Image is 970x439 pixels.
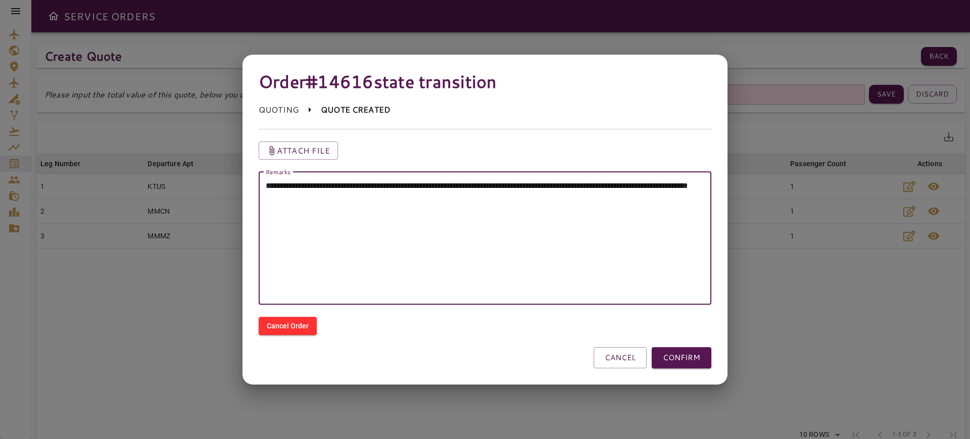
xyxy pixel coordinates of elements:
p: QUOTING [259,104,299,116]
button: Attach file [259,141,338,160]
button: CONFIRM [652,347,711,368]
h4: Order #14616 state transition [259,71,711,92]
button: CANCEL [594,347,647,368]
label: Remarks [266,167,290,176]
p: Attach file [277,144,330,157]
p: QUOTE CREATED [321,104,391,116]
button: Cancel Order [259,317,317,335]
